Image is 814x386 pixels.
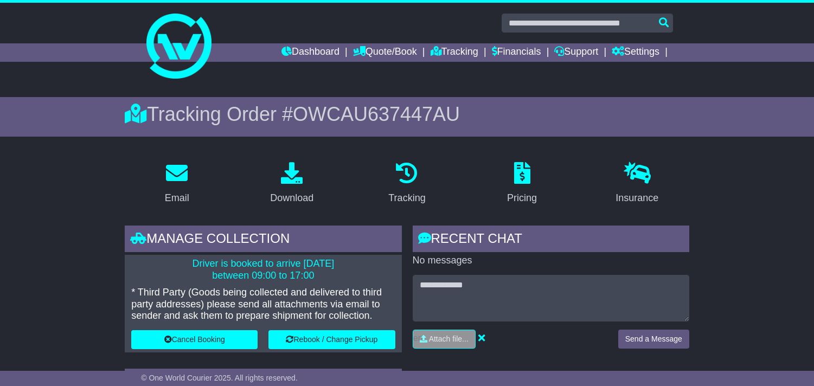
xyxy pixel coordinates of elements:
[131,287,395,322] p: * Third Party (Goods being collected and delivered to third party addresses) please send all atta...
[281,43,339,62] a: Dashboard
[413,226,689,255] div: RECENT CHAT
[270,191,313,205] div: Download
[554,43,598,62] a: Support
[293,103,460,125] span: OWCAU637447AU
[353,43,417,62] a: Quote/Book
[381,158,432,209] a: Tracking
[131,258,395,281] p: Driver is booked to arrive [DATE] between 09:00 to 17:00
[141,374,298,382] span: © One World Courier 2025. All rights reserved.
[507,191,537,205] div: Pricing
[608,158,665,209] a: Insurance
[165,191,189,205] div: Email
[616,191,658,205] div: Insurance
[158,158,196,209] a: Email
[618,330,689,349] button: Send a Message
[431,43,478,62] a: Tracking
[388,191,425,205] div: Tracking
[125,102,689,126] div: Tracking Order #
[268,330,395,349] button: Rebook / Change Pickup
[263,158,321,209] a: Download
[492,43,541,62] a: Financials
[125,226,401,255] div: Manage collection
[413,255,689,267] p: No messages
[131,330,258,349] button: Cancel Booking
[612,43,659,62] a: Settings
[500,158,544,209] a: Pricing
